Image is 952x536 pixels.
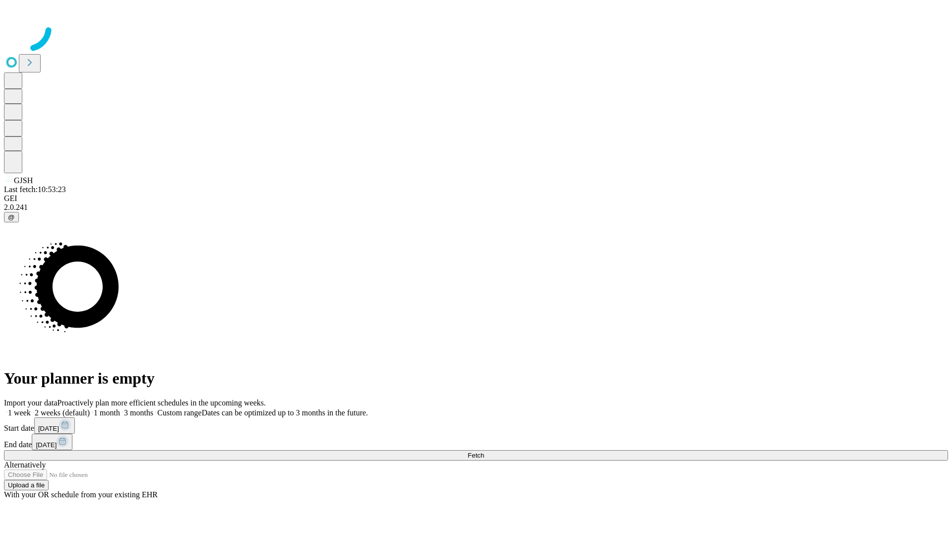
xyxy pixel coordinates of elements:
[4,212,19,222] button: @
[4,490,158,499] span: With your OR schedule from your existing EHR
[38,425,59,432] span: [DATE]
[35,408,90,417] span: 2 weeks (default)
[36,441,57,449] span: [DATE]
[8,213,15,221] span: @
[4,203,948,212] div: 2.0.241
[4,417,948,434] div: Start date
[4,450,948,461] button: Fetch
[124,408,153,417] span: 3 months
[4,369,948,388] h1: Your planner is empty
[4,399,58,407] span: Import your data
[14,176,33,185] span: GJSH
[32,434,72,450] button: [DATE]
[157,408,201,417] span: Custom range
[468,452,484,459] span: Fetch
[4,461,46,469] span: Alternatively
[4,434,948,450] div: End date
[202,408,368,417] span: Dates can be optimized up to 3 months in the future.
[8,408,31,417] span: 1 week
[58,399,266,407] span: Proactively plan more efficient schedules in the upcoming weeks.
[94,408,120,417] span: 1 month
[4,194,948,203] div: GEI
[4,480,49,490] button: Upload a file
[4,185,66,194] span: Last fetch: 10:53:23
[34,417,75,434] button: [DATE]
